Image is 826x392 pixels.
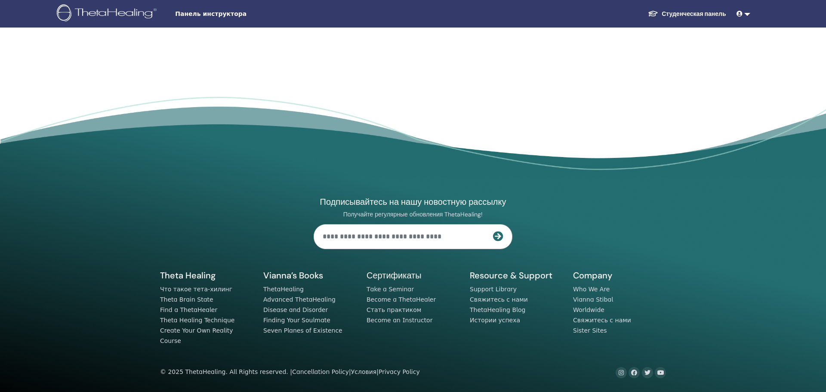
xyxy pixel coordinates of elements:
div: © 2025 ThetaHealing. All Rights reserved. | | | [160,367,420,377]
a: Условия [351,368,377,375]
a: Свяжитесь с нами [470,296,528,303]
a: Worldwide [573,306,604,313]
a: Sister Sites [573,327,607,334]
a: Create Your Own Reality Course [160,327,233,344]
a: Seven Planes of Existence [263,327,342,334]
a: Стать практиком [367,306,421,313]
p: Получайте регулярные обновления ThetaHealing! [314,210,512,218]
a: Theta Brain State [160,296,213,303]
h5: Resource & Support [470,270,563,281]
a: ThetaHealing Blog [470,306,525,313]
a: Disease and Disorder [263,306,328,313]
a: Become an Instructor [367,317,432,324]
h5: Vianna’s Books [263,270,356,281]
img: logo.png [57,4,160,24]
a: Privacy Policy [379,368,420,375]
a: ThetaHealing [263,286,304,293]
a: Theta Healing Technique [160,317,234,324]
img: graduation-cap-white.svg [648,10,658,17]
h5: Theta Healing [160,270,253,281]
a: Finding Your Soulmate [263,317,330,324]
a: Студенческая панель [641,6,733,22]
h5: Company [573,270,666,281]
a: Что такое тета-хилинг [160,286,232,293]
span: Панель инструктора [175,9,304,19]
a: Истории успеха [470,317,520,324]
a: Advanced ThetaHealing [263,296,336,303]
h5: Сертификаты [367,270,459,281]
a: Take a Seminar [367,286,414,293]
a: Support Library [470,286,517,293]
a: Become a ThetaHealer [367,296,436,303]
h4: Подписывайтесь на нашу новостную рассылку [314,196,512,207]
a: Who We Are [573,286,610,293]
a: Find a ThetaHealer [160,306,217,313]
a: Cancellation Policy [292,368,349,375]
a: Vianna Stibal [573,296,613,303]
a: Свяжитесь с нами [573,317,631,324]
